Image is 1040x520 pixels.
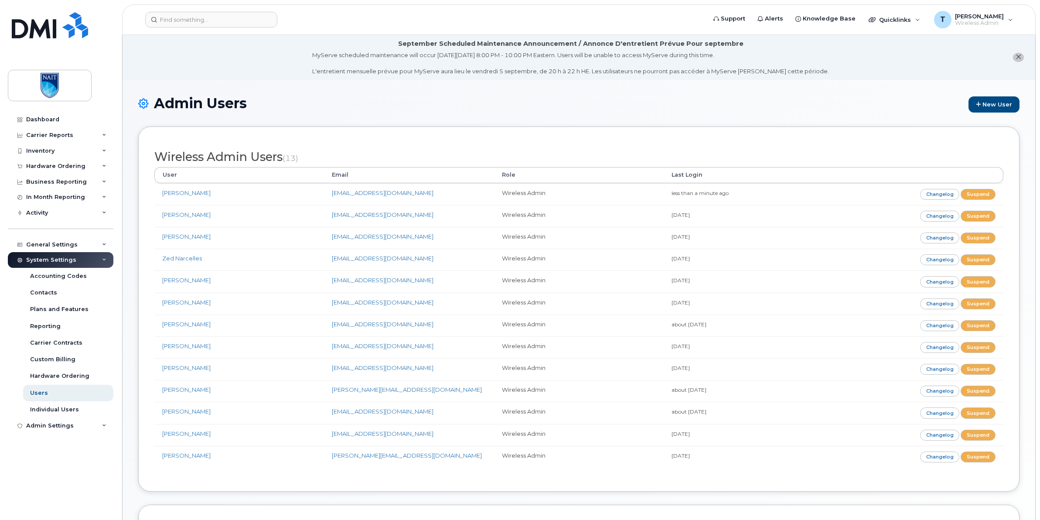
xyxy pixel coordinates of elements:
[968,96,1020,113] a: New User
[162,364,211,371] a: [PERSON_NAME]
[920,276,960,287] a: Changelog
[494,424,664,446] td: Wireless Admin
[154,151,1003,164] h2: Wireless Admin Users
[283,154,298,163] small: (13)
[672,255,690,262] small: [DATE]
[1013,53,1024,62] button: close notification
[162,408,211,415] a: [PERSON_NAME]
[494,446,664,468] td: Wireless Admin
[332,189,433,196] a: [EMAIL_ADDRESS][DOMAIN_NAME]
[332,255,433,262] a: [EMAIL_ADDRESS][DOMAIN_NAME]
[494,336,664,358] td: Wireless Admin
[332,299,433,306] a: [EMAIL_ADDRESS][DOMAIN_NAME]
[494,358,664,380] td: Wireless Admin
[920,430,960,441] a: Changelog
[162,342,211,349] a: [PERSON_NAME]
[332,386,482,393] a: [PERSON_NAME][EMAIL_ADDRESS][DOMAIN_NAME]
[664,167,833,183] th: Last Login
[312,51,829,75] div: MyServe scheduled maintenance will occur [DATE][DATE] 8:00 PM - 10:00 PM Eastern. Users will be u...
[154,167,324,183] th: User
[961,452,996,462] a: Suspend
[672,343,690,349] small: [DATE]
[332,452,482,459] a: [PERSON_NAME][EMAIL_ADDRESS][DOMAIN_NAME]
[961,298,996,309] a: Suspend
[162,452,211,459] a: [PERSON_NAME]
[162,255,202,262] a: Zed Narcelles
[672,408,706,415] small: about [DATE]
[494,205,664,227] td: Wireless Admin
[672,431,690,437] small: [DATE]
[494,249,664,270] td: Wireless Admin
[961,430,996,441] a: Suspend
[332,321,433,328] a: [EMAIL_ADDRESS][DOMAIN_NAME]
[494,402,664,424] td: Wireless Admin
[162,386,211,393] a: [PERSON_NAME]
[494,270,664,292] td: Wireless Admin
[961,407,996,418] a: Suspend
[332,211,433,218] a: [EMAIL_ADDRESS][DOMAIN_NAME]
[961,254,996,265] a: Suspend
[961,211,996,222] a: Suspend
[920,254,960,265] a: Changelog
[332,342,433,349] a: [EMAIL_ADDRESS][DOMAIN_NAME]
[138,96,1020,113] h1: Admin Users
[494,293,664,315] td: Wireless Admin
[672,190,729,196] small: less than a minute ago
[672,452,690,459] small: [DATE]
[672,299,690,306] small: [DATE]
[920,320,960,331] a: Changelog
[672,212,690,218] small: [DATE]
[920,233,960,243] a: Changelog
[672,365,690,371] small: [DATE]
[162,299,211,306] a: [PERSON_NAME]
[961,276,996,287] a: Suspend
[961,364,996,375] a: Suspend
[324,167,494,183] th: Email
[494,380,664,402] td: Wireless Admin
[494,315,664,336] td: Wireless Admin
[162,430,211,437] a: [PERSON_NAME]
[162,321,211,328] a: [PERSON_NAME]
[332,364,433,371] a: [EMAIL_ADDRESS][DOMAIN_NAME]
[494,227,664,249] td: Wireless Admin
[162,189,211,196] a: [PERSON_NAME]
[672,321,706,328] small: about [DATE]
[162,277,211,284] a: [PERSON_NAME]
[494,183,664,205] td: Wireless Admin
[920,298,960,309] a: Changelog
[332,233,433,240] a: [EMAIL_ADDRESS][DOMAIN_NAME]
[920,211,960,222] a: Changelog
[961,342,996,353] a: Suspend
[672,277,690,284] small: [DATE]
[920,386,960,397] a: Changelog
[398,39,743,48] div: September Scheduled Maintenance Announcement / Annonce D'entretient Prévue Pour septembre
[162,233,211,240] a: [PERSON_NAME]
[332,430,433,437] a: [EMAIL_ADDRESS][DOMAIN_NAME]
[162,211,211,218] a: [PERSON_NAME]
[672,387,706,393] small: about [DATE]
[920,452,960,462] a: Changelog
[332,277,433,284] a: [EMAIL_ADDRESS][DOMAIN_NAME]
[961,189,996,200] a: Suspend
[672,233,690,240] small: [DATE]
[920,342,960,353] a: Changelog
[961,233,996,243] a: Suspend
[920,407,960,418] a: Changelog
[961,320,996,331] a: Suspend
[920,189,960,200] a: Changelog
[920,364,960,375] a: Changelog
[332,408,433,415] a: [EMAIL_ADDRESS][DOMAIN_NAME]
[494,167,664,183] th: Role
[961,386,996,397] a: Suspend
